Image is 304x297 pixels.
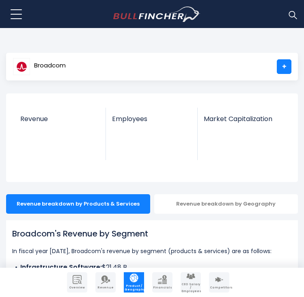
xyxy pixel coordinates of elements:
h1: Broadcom's Revenue by Segment [12,228,292,240]
span: CEO Salary / Employees [181,283,200,293]
li: $21.48 B [12,262,292,272]
a: Company Employees [181,272,201,293]
a: Company Competitors [209,272,229,293]
a: Revenue [14,108,106,132]
a: Company Overview [67,272,87,293]
a: Market Capitalization [198,108,289,132]
span: Overview [68,286,86,289]
p: In fiscal year [DATE], Broadcom's revenue by segment (products & services) are as follows: [12,246,292,256]
span: Product / Geography [125,284,143,291]
span: Employees [112,115,191,123]
span: Revenue [96,286,115,289]
a: Company Revenue [95,272,116,293]
a: Company Product/Geography [124,272,144,293]
div: Revenue breakdown by Geography [154,194,298,214]
a: + [277,59,291,74]
a: Company Financials [152,272,172,293]
img: bullfincher logo [113,7,201,22]
span: Broadcom [34,62,66,69]
a: Go to homepage [113,7,201,22]
span: Financials [153,286,172,289]
span: Revenue [20,115,100,123]
a: Employees [106,108,197,132]
span: Competitors [210,286,229,289]
img: AVGO logo [13,58,30,75]
span: Market Capitalization [204,115,283,123]
div: Revenue breakdown by Products & Services [6,194,150,214]
a: Broadcom [13,59,66,74]
b: Infrastructure Software: [20,262,102,272]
